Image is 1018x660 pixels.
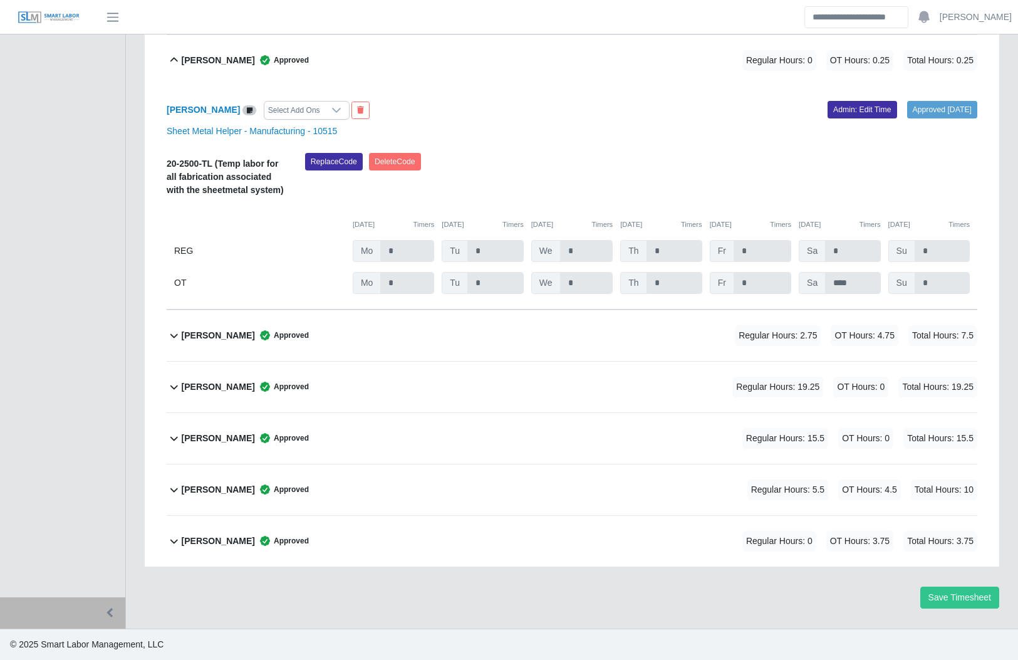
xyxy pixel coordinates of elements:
[167,105,240,115] a: [PERSON_NAME]
[903,428,977,449] span: Total Hours: 15.5
[742,531,816,552] span: Regular Hours: 0
[838,428,893,449] span: OT Hours: 0
[174,272,345,294] div: OT
[353,219,434,230] div: [DATE]
[710,272,734,294] span: Fr
[838,479,901,500] span: OT Hours: 4.5
[948,219,970,230] button: Timers
[182,432,255,445] b: [PERSON_NAME]
[903,531,977,552] span: Total Hours: 3.75
[255,432,309,444] span: Approved
[681,219,702,230] button: Timers
[167,310,977,361] button: [PERSON_NAME] Approved Regular Hours: 2.75 OT Hours: 4.75 Total Hours: 7.5
[255,329,309,342] span: Approved
[264,102,324,119] div: Select Add Ons
[502,219,524,230] button: Timers
[255,54,309,66] span: Approved
[255,380,309,393] span: Approved
[255,535,309,547] span: Approved
[351,102,370,119] button: End Worker & Remove from the Timesheet
[620,240,647,262] span: Th
[920,587,999,609] button: Save Timesheet
[182,535,255,548] b: [PERSON_NAME]
[620,219,702,230] div: [DATE]
[369,153,421,170] button: DeleteCode
[18,11,80,24] img: SLM Logo
[620,272,647,294] span: Th
[833,377,888,397] span: OT Hours: 0
[167,159,284,195] b: 20-2500-TL (Temp labor for all fabrication associated with the sheetmetal system)
[799,272,826,294] span: Sa
[167,413,977,464] button: [PERSON_NAME] Approved Regular Hours: 15.5 OT Hours: 0 Total Hours: 15.5
[770,219,791,230] button: Timers
[413,219,435,230] button: Timers
[888,219,970,230] div: [DATE]
[742,428,828,449] span: Regular Hours: 15.5
[799,219,880,230] div: [DATE]
[531,219,613,230] div: [DATE]
[531,272,561,294] span: We
[898,377,977,397] span: Total Hours: 19.25
[182,380,255,394] b: [PERSON_NAME]
[167,35,977,86] button: [PERSON_NAME] Approved Regular Hours: 0 OT Hours: 0.25 Total Hours: 0.25
[826,50,893,71] span: OT Hours: 0.25
[167,464,977,515] button: [PERSON_NAME] Approved Regular Hours: 5.5 OT Hours: 4.5 Total Hours: 10
[804,6,908,28] input: Search
[591,219,613,230] button: Timers
[799,240,826,262] span: Sa
[732,377,823,397] span: Regular Hours: 19.25
[242,105,256,115] a: View/Edit Notes
[826,531,893,552] span: OT Hours: 3.75
[182,483,255,496] b: [PERSON_NAME]
[167,126,337,136] a: Sheet Metal Helper - Manufacturing - 10515
[907,101,977,118] a: Approved [DATE]
[305,153,363,170] button: ReplaceCode
[174,240,345,262] div: REG
[442,272,468,294] span: Tu
[353,240,381,262] span: Mo
[903,50,977,71] span: Total Hours: 0.25
[182,54,255,67] b: [PERSON_NAME]
[888,272,915,294] span: Su
[908,325,977,346] span: Total Hours: 7.5
[255,483,309,496] span: Approved
[742,50,816,71] span: Regular Hours: 0
[710,219,791,230] div: [DATE]
[860,219,881,230] button: Timers
[940,11,1012,24] a: [PERSON_NAME]
[167,516,977,567] button: [PERSON_NAME] Approved Regular Hours: 0 OT Hours: 3.75 Total Hours: 3.75
[182,329,255,342] b: [PERSON_NAME]
[531,240,561,262] span: We
[911,479,977,500] span: Total Hours: 10
[10,639,164,649] span: © 2025 Smart Labor Management, LLC
[888,240,915,262] span: Su
[442,240,468,262] span: Tu
[167,362,977,412] button: [PERSON_NAME] Approved Regular Hours: 19.25 OT Hours: 0 Total Hours: 19.25
[747,479,829,500] span: Regular Hours: 5.5
[831,325,898,346] span: OT Hours: 4.75
[828,101,897,118] a: Admin: Edit Time
[735,325,821,346] span: Regular Hours: 2.75
[353,272,381,294] span: Mo
[710,240,734,262] span: Fr
[442,219,523,230] div: [DATE]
